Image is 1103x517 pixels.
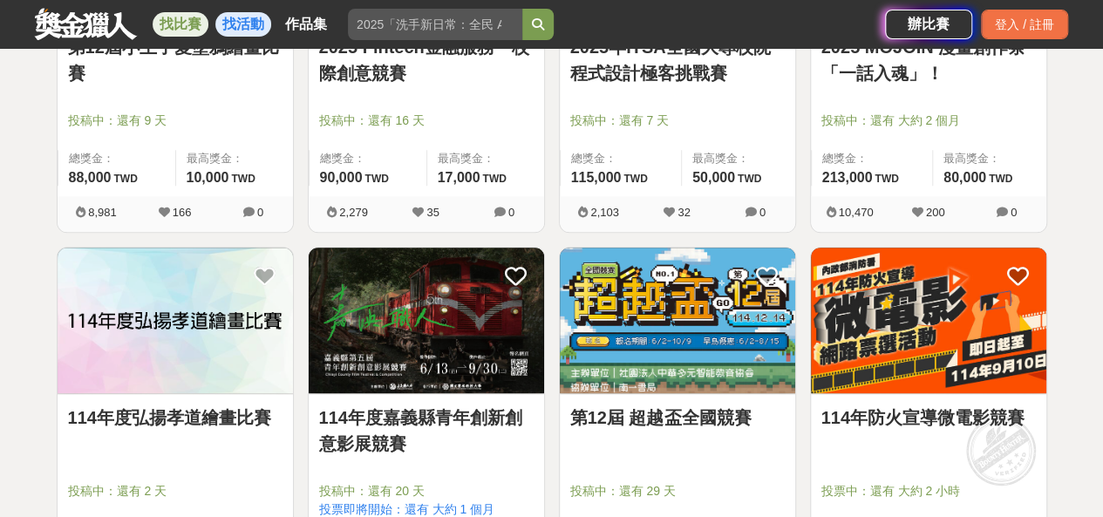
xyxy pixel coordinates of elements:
[173,206,192,219] span: 166
[943,150,1036,167] span: 最高獎金：
[482,173,506,185] span: TWD
[320,150,416,167] span: 總獎金：
[58,248,293,393] img: Cover Image
[426,206,439,219] span: 35
[590,206,619,219] span: 2,103
[926,206,945,219] span: 200
[839,206,874,219] span: 10,470
[981,10,1068,39] div: 登入 / 註冊
[88,206,117,219] span: 8,981
[113,173,137,185] span: TWD
[570,482,785,500] span: 投稿中：還有 29 天
[677,206,690,219] span: 32
[438,150,534,167] span: 最高獎金：
[309,248,544,393] img: Cover Image
[68,405,283,431] a: 114年度弘揚孝道繪畫比賽
[623,173,647,185] span: TWD
[58,248,293,394] a: Cover Image
[215,12,271,37] a: 找活動
[348,9,522,40] input: 2025「洗手新日常：全民 ALL IN」洗手歌全台徵選
[319,482,534,500] span: 投稿中：還有 20 天
[339,206,368,219] span: 2,279
[319,34,534,86] a: 2025 Fintech金融服務－校際創意競賽
[69,170,112,185] span: 88,000
[811,248,1046,394] a: Cover Image
[319,405,534,457] a: 114年度嘉義縣青年創新創意影展競賽
[570,405,785,431] a: 第12屆 超越盃全國競賽
[320,170,363,185] span: 90,000
[1011,206,1017,219] span: 0
[738,173,761,185] span: TWD
[438,170,480,185] span: 17,000
[508,206,514,219] span: 0
[571,170,622,185] span: 115,000
[885,10,972,39] a: 辦比賽
[231,173,255,185] span: TWD
[822,150,922,167] span: 總獎金：
[821,112,1036,130] span: 投稿中：還有 大約 2 個月
[822,170,873,185] span: 213,000
[560,248,795,394] a: Cover Image
[278,12,334,37] a: 作品集
[257,206,263,219] span: 0
[821,482,1036,500] span: 投票中：還有 大約 2 小時
[69,150,165,167] span: 總獎金：
[692,150,785,167] span: 最高獎金：
[570,34,785,86] a: 2025年ITSA全國大專校院程式設計極客挑戰賽
[692,170,735,185] span: 50,000
[821,405,1036,431] a: 114年防火宣導微電影競賽
[570,112,785,130] span: 投稿中：還有 7 天
[875,173,898,185] span: TWD
[68,34,283,86] a: 第12屆小王子愛塗鴉繪畫比賽
[153,12,208,37] a: 找比賽
[364,173,388,185] span: TWD
[759,206,766,219] span: 0
[187,170,229,185] span: 10,000
[187,150,283,167] span: 最高獎金：
[319,112,534,130] span: 投稿中：還有 16 天
[68,482,283,500] span: 投稿中：還有 2 天
[821,34,1036,86] a: 2025 MOJOIN 漫畫創作祭「一話入魂」！
[943,170,986,185] span: 80,000
[571,150,671,167] span: 總獎金：
[989,173,1012,185] span: TWD
[811,248,1046,393] img: Cover Image
[68,112,283,130] span: 投稿中：還有 9 天
[309,248,544,394] a: Cover Image
[560,248,795,393] img: Cover Image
